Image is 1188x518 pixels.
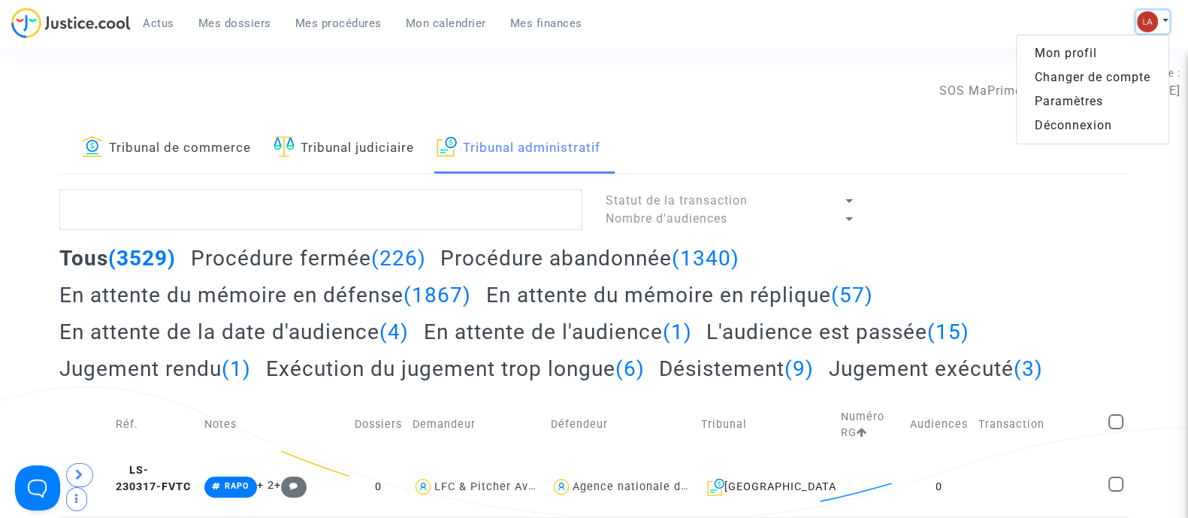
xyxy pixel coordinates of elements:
[274,479,307,492] span: +
[379,320,409,344] span: (4)
[283,12,394,35] a: Mes procédures
[295,17,382,30] span: Mes procédures
[1137,11,1158,32] img: 3f9b7d9779f7b0ffc2b90d026f0682a9
[829,356,1043,382] h2: Jugement exécuté
[927,320,969,344] span: (15)
[701,478,830,496] div: [GEOGRAPHIC_DATA]
[973,392,1103,457] td: Transaction
[349,457,407,516] td: 0
[546,392,696,457] td: Défendeur
[1017,114,1168,138] a: Déconnexion
[394,12,498,35] a: Mon calendrier
[59,319,409,345] h2: En attente de la date d'audience
[413,476,434,498] img: icon-user.svg
[486,282,873,308] h2: En attente du mémoire en réplique
[257,479,274,492] span: + 2
[82,136,103,157] img: icon-banque.svg
[831,283,873,307] span: (57)
[424,319,692,345] h2: En attente de l'audience
[131,12,186,35] a: Actus
[274,123,414,174] a: Tribunal judiciaire
[707,478,724,496] img: icon-archive.svg
[696,392,836,457] td: Tribunal
[59,245,176,271] h2: Tous
[406,17,486,30] span: Mon calendrier
[59,282,471,308] h2: En attente du mémoire en défense
[498,12,594,35] a: Mes finances
[784,356,814,381] span: (9)
[110,392,199,457] td: Réf.
[672,246,739,271] span: (1340)
[59,356,251,382] h2: Jugement rendu
[116,464,191,493] span: LS-230317-FVTC
[836,392,905,457] td: Numéro RG
[551,476,573,498] img: icon-user.svg
[605,211,727,226] span: Nombre d'audiences
[1014,356,1043,381] span: (3)
[11,8,131,38] img: jc-logo.svg
[615,356,645,381] span: (6)
[266,356,645,382] h2: Exécution du jugement trop longue
[108,246,176,271] span: (3529)
[434,480,552,493] div: LFC & Pitcher Avocat
[371,246,426,271] span: (226)
[15,465,60,510] iframe: Help Scout Beacon - Open
[186,12,283,35] a: Mes dossiers
[572,480,737,493] div: Agence nationale de l'habitat
[663,320,692,344] span: (1)
[82,123,251,174] a: Tribunal de commerce
[274,136,295,157] img: icon-faciliter-sm.svg
[349,392,407,457] td: Dossiers
[905,392,973,457] td: Audiences
[905,457,973,516] td: 0
[199,392,349,457] td: Notes
[440,245,739,271] h2: Procédure abandonnée
[404,283,471,307] span: (1867)
[1017,65,1168,89] a: Changer de compte
[143,17,174,30] span: Actus
[222,356,251,381] span: (1)
[437,136,457,157] img: icon-archive.svg
[1017,41,1168,65] a: Mon profil
[1017,89,1168,114] a: Paramètres
[225,481,249,491] span: RAPO
[407,392,546,457] td: Demandeur
[510,17,582,30] span: Mes finances
[191,245,426,271] h2: Procédure fermée
[659,356,814,382] h2: Désistement
[437,123,600,174] a: Tribunal administratif
[605,193,747,208] span: Statut de la transaction
[198,17,271,30] span: Mes dossiers
[706,319,969,345] h2: L'audience est passée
